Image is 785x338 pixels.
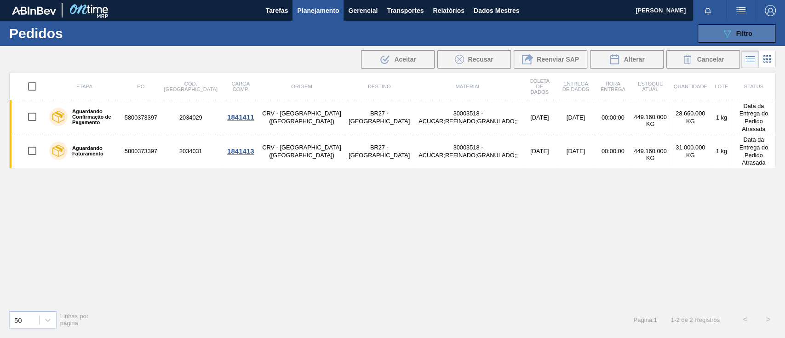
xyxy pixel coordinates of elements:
[741,51,759,68] div: Visão em Lista
[765,5,776,16] img: Sair
[348,7,378,14] font: Gerencial
[590,50,664,69] div: Alterar Pedido
[694,316,720,323] font: Registros
[766,315,770,323] font: >
[739,103,768,132] font: Data da Entrega do Pedido Atrasada
[530,114,549,121] font: [DATE]
[437,50,511,69] div: Recusar
[624,56,644,63] font: Alterar
[733,308,756,331] button: <
[676,316,679,323] font: 2
[262,144,341,159] font: CRV - [GEOGRAPHIC_DATA] ([GEOGRAPHIC_DATA])
[666,50,740,69] div: Cancelar Pedidos em Massa
[72,145,103,156] font: Aguardando Faturamento
[673,84,707,89] font: Quantidade
[638,81,663,92] font: Estoque atual
[562,81,589,92] font: Entrega de dados
[164,81,218,92] font: Cód. [GEOGRAPHIC_DATA]
[736,30,752,37] font: Filtro
[759,51,776,68] div: Visão em Cartões
[179,114,202,121] font: 2034029
[634,148,666,161] font: 449.160.000 KG
[262,110,341,125] font: CRV - [GEOGRAPHIC_DATA] ([GEOGRAPHIC_DATA])
[633,316,652,323] font: Página
[652,316,654,323] font: :
[10,100,776,134] a: Aguardando Confirmação de Pagamento58003733972034029CRV - [GEOGRAPHIC_DATA] ([GEOGRAPHIC_DATA])BR...
[455,84,481,89] font: Material
[653,316,657,323] font: 1
[14,316,22,324] font: 50
[697,56,724,63] font: Cancelar
[297,7,339,14] font: Planejamento
[12,6,56,15] img: TNhmsLtSVTkK8tSr43FrP2fwEKptu5GPRR3wAAAABJRU5ErkJggg==
[739,136,768,166] font: Data da Entrega do Pedido Atrasada
[433,7,464,14] font: Relatórios
[698,24,776,43] button: Filtro
[231,81,250,92] font: Carga Comp.
[634,114,666,127] font: 449.160.000 KG
[529,78,550,95] font: Coleta de dados
[387,7,424,14] font: Transportes
[468,56,493,63] font: Recusar
[125,114,157,121] font: 5800373397
[361,50,435,69] div: Aceitar
[76,84,92,89] font: Etapa
[266,7,288,14] font: Tarefas
[716,148,727,155] font: 1 kg
[671,316,674,323] font: 1
[137,84,144,89] font: PO
[744,84,763,89] font: Status
[666,50,740,69] button: Cancelar
[602,148,625,155] font: 00:00:00
[474,7,520,14] font: Dados Mestres
[72,109,111,125] font: Aguardando Confirmação de Pagamento
[349,110,410,125] font: BR27 - [GEOGRAPHIC_DATA]
[676,144,705,159] font: 31.000.000 KG
[125,148,157,155] font: 5800373397
[681,316,688,323] font: de
[291,84,312,89] font: Origem
[394,56,416,63] font: Aceitar
[601,81,625,92] font: Hora Entrega
[567,148,585,155] font: [DATE]
[602,114,625,121] font: 00:00:00
[743,315,747,323] font: <
[9,26,63,41] font: Pedidos
[756,308,779,331] button: >
[514,50,587,69] div: Reenviar SAP
[590,50,664,69] button: Alterar
[530,148,549,155] font: [DATE]
[537,56,579,63] font: Reenviar SAP
[716,114,727,121] font: 1 kg
[674,316,676,323] font: -
[693,4,722,17] button: Notificações
[349,144,410,159] font: BR27 - [GEOGRAPHIC_DATA]
[567,114,585,121] font: [DATE]
[368,84,391,89] font: Destino
[636,7,686,14] font: [PERSON_NAME]
[735,5,746,16] img: ações do usuário
[418,110,517,125] font: 30003518 - ACUCAR;REFINADO;GRANULADO;;
[689,316,693,323] font: 2
[179,148,202,155] font: 2034031
[715,84,728,89] font: Lote
[227,147,254,155] font: 1841413
[227,113,254,121] font: 1841411
[10,134,776,168] a: Aguardando Faturamento58003733972034031CRV - [GEOGRAPHIC_DATA] ([GEOGRAPHIC_DATA])BR27 - [GEOGRAP...
[418,144,517,159] font: 30003518 - ACUCAR;REFINADO;GRANULADO;;
[60,313,89,327] font: Linhas por página
[676,110,705,125] font: 28.660.000 KG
